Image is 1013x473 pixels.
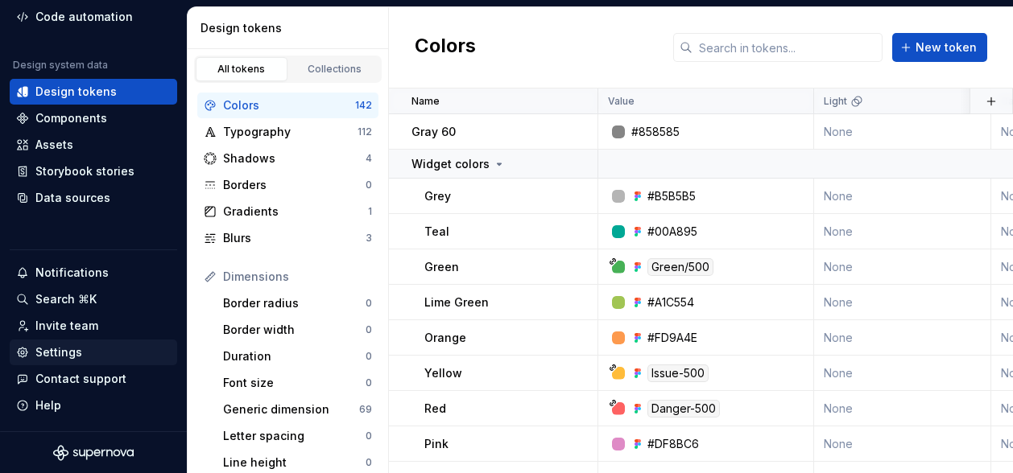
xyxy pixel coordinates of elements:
p: Grey [424,188,451,204]
div: Borders [223,177,366,193]
div: #A1C554 [647,294,694,311]
div: Gradients [223,204,368,220]
div: 112 [358,125,372,138]
div: 0 [366,456,372,469]
a: Settings [10,339,177,365]
p: Teal [424,224,449,240]
div: Border radius [223,295,366,311]
div: Design tokens [201,20,382,36]
td: None [814,426,991,462]
div: Dimensions [223,269,372,285]
a: Blurs3 [197,225,378,251]
div: 0 [366,297,372,310]
div: 0 [366,350,372,363]
input: Search in tokens... [693,33,883,62]
a: Typography112 [197,119,378,145]
div: Blurs [223,230,366,246]
a: Duration0 [217,343,378,369]
p: Name [411,95,440,108]
td: None [814,356,991,391]
p: Orange [424,330,466,346]
div: 4 [366,152,372,165]
div: 0 [366,376,372,389]
a: Gradients1 [197,199,378,224]
a: Components [10,105,177,131]
button: Notifications [10,260,177,286]
td: None [814,114,991,150]
a: Border width0 [217,317,378,343]
a: Font size0 [217,370,378,396]
span: New token [916,39,977,56]
div: Green/500 [647,258,713,276]
div: Components [35,110,107,126]
div: Typography [223,124,358,140]
p: Light [824,95,847,108]
div: Danger-500 [647,400,720,417]
div: Issue-500 [647,364,709,382]
div: #FD9A4E [647,330,697,346]
p: Lime Green [424,294,489,311]
div: Notifications [35,265,109,281]
div: All tokens [201,63,282,76]
div: Border width [223,322,366,338]
a: Code automation [10,4,177,30]
svg: Supernova Logo [53,445,134,461]
div: Generic dimension [223,401,359,417]
div: Code automation [35,9,133,25]
button: Help [10,393,177,418]
div: 0 [366,430,372,442]
div: Line height [223,454,366,471]
div: Design system data [13,59,108,72]
p: Green [424,259,459,275]
div: Font size [223,375,366,391]
div: 1 [368,205,372,218]
div: Help [35,397,61,413]
td: None [814,391,991,426]
a: Design tokens [10,79,177,105]
div: 142 [355,99,372,112]
div: #B5B5B5 [647,188,696,204]
div: Letter spacing [223,428,366,444]
div: Colors [223,97,355,113]
div: Search ⌘K [35,291,97,307]
a: Generic dimension69 [217,397,378,422]
div: Storybook stories [35,163,134,179]
p: Widget colors [411,156,490,172]
div: 0 [366,179,372,191]
button: New token [892,33,987,62]
a: Borders0 [197,172,378,198]
td: None [814,249,991,285]
div: #858585 [631,124,680,140]
div: Settings [35,344,82,360]
td: None [814,214,991,249]
div: Data sources [35,190,110,206]
td: None [814,320,991,356]
a: Letter spacing0 [217,423,378,449]
div: Duration [223,348,366,364]
p: Pink [424,436,449,452]
p: Gray 60 [411,124,456,140]
div: Shadows [223,150,366,167]
p: Yellow [424,365,462,381]
a: Assets [10,132,177,158]
td: None [814,179,991,214]
div: Assets [35,137,73,153]
td: None [814,285,991,320]
div: Contact support [35,371,126,387]
div: #00A895 [647,224,697,240]
a: Shadows4 [197,146,378,171]
a: Invite team [10,313,177,339]
div: Design tokens [35,84,117,100]
a: Storybook stories [10,158,177,184]
div: #DF8BC6 [647,436,699,452]
p: Red [424,401,446,417]
p: Value [608,95,635,108]
div: 69 [359,403,372,416]
a: Border radius0 [217,290,378,316]
button: Contact support [10,366,177,392]
a: Data sources [10,185,177,211]
div: 3 [366,232,372,245]
div: 0 [366,323,372,336]
a: Colors142 [197,93,378,118]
